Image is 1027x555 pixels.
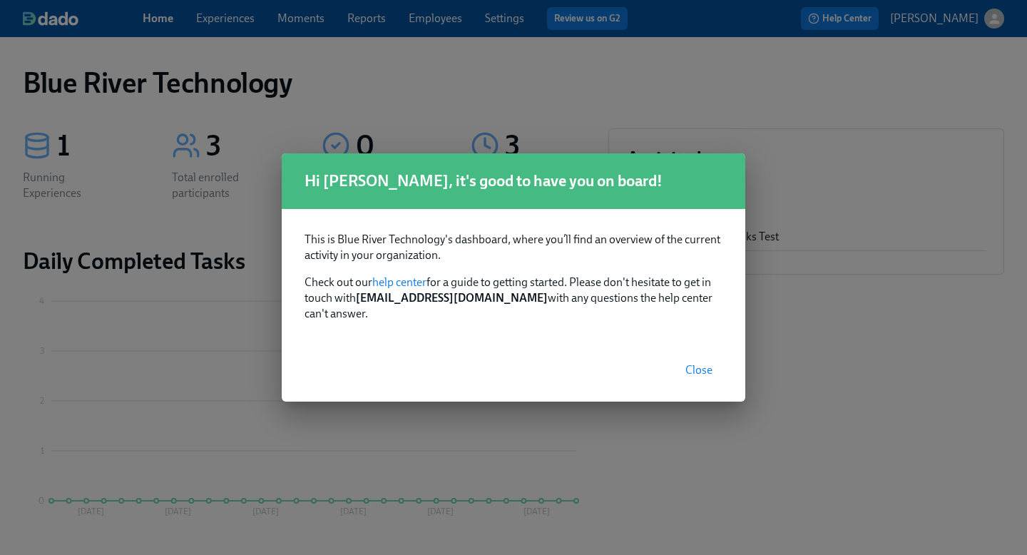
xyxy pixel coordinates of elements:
[372,275,426,289] a: help center
[356,291,548,305] strong: [EMAIL_ADDRESS][DOMAIN_NAME]
[305,232,722,263] p: This is Blue River Technology's dashboard, where you’ll find an overview of the current activity ...
[282,209,745,339] div: Check out our for a guide to getting started. Please don't hesitate to get in touch with with any...
[685,363,712,377] span: Close
[675,356,722,385] button: Close
[305,170,722,192] h1: Hi [PERSON_NAME], it's good to have you on board!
